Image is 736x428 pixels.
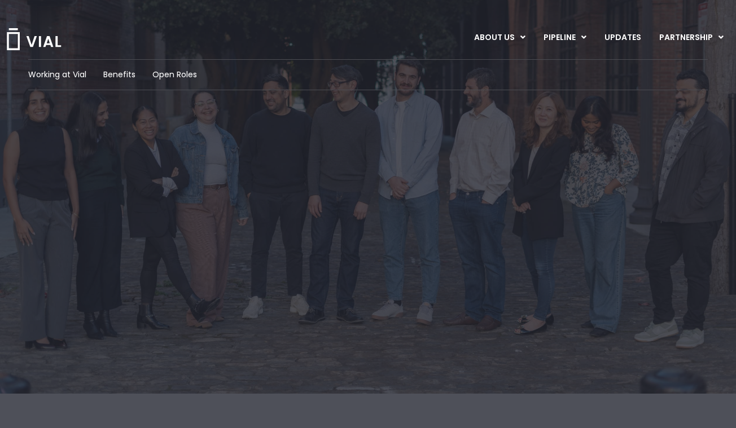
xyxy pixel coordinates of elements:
a: UPDATES [595,28,650,47]
a: Open Roles [152,69,197,81]
a: Benefits [103,69,135,81]
img: Vial Logo [6,28,62,50]
a: PIPELINEMenu Toggle [535,28,595,47]
a: PARTNERSHIPMenu Toggle [650,28,733,47]
a: Working at Vial [28,69,86,81]
a: ABOUT USMenu Toggle [465,28,534,47]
